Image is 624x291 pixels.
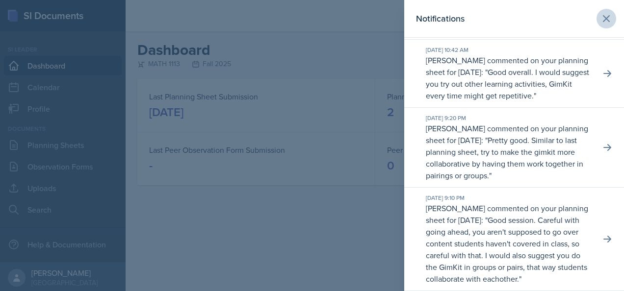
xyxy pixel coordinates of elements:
p: [PERSON_NAME] commented on your planning sheet for [DATE]: " " [426,202,593,285]
p: Good session. Careful with going ahead, you aren't supposed to go over content students haven't c... [426,215,587,284]
p: [PERSON_NAME] commented on your planning sheet for [DATE]: " " [426,54,593,101]
p: Pretty good. Similar to last planning sheet, try to make the gimkit more collaborative by having ... [426,135,583,181]
p: [PERSON_NAME] commented on your planning sheet for [DATE]: " " [426,122,593,181]
div: [DATE] 9:10 PM [426,194,593,202]
h2: Notifications [416,12,465,25]
div: [DATE] 10:42 AM [426,46,593,54]
p: Good overall. I would suggest you try out other learning activities, GimKit every time might get ... [426,67,589,101]
div: [DATE] 9:20 PM [426,114,593,122]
